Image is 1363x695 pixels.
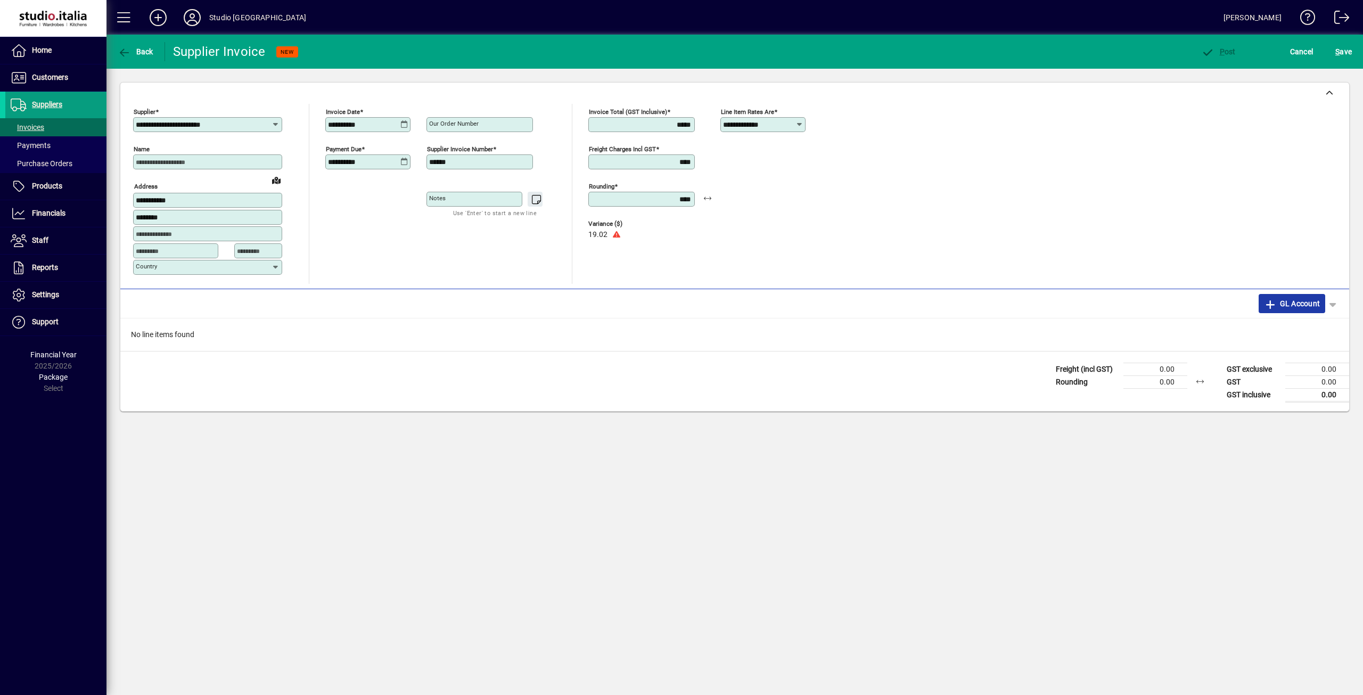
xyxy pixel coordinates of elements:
mat-label: Supplier [134,108,155,116]
span: Invoices [11,123,44,132]
a: View on map [268,171,285,189]
mat-label: Country [136,263,157,270]
mat-label: Notes [429,194,446,202]
button: Cancel [1287,42,1316,61]
span: NEW [281,48,294,55]
span: Financials [32,209,65,217]
span: Payments [11,141,51,150]
span: Customers [32,73,68,81]
span: ave [1335,43,1352,60]
a: Support [5,309,106,336]
td: Rounding [1050,375,1123,388]
mat-label: Freight charges incl GST [589,145,656,153]
div: Studio [GEOGRAPHIC_DATA] [209,9,306,26]
td: 0.00 [1123,363,1187,375]
span: 19.02 [588,231,607,239]
span: Cancel [1290,43,1313,60]
td: GST exclusive [1221,363,1285,375]
mat-label: Invoice date [326,108,360,116]
a: Customers [5,64,106,91]
span: Support [32,317,59,326]
td: Freight (incl GST) [1050,363,1123,375]
span: S [1335,47,1340,56]
mat-label: Payment due [326,145,362,153]
span: Purchase Orders [11,159,72,168]
span: Variance ($) [588,220,652,227]
td: GST inclusive [1221,388,1285,402]
a: Home [5,37,106,64]
mat-label: Our order number [429,120,479,127]
a: Reports [5,255,106,281]
button: Post [1198,42,1238,61]
mat-label: Supplier invoice number [427,145,493,153]
span: Settings [32,290,59,299]
div: No line items found [120,318,1349,351]
button: Back [115,42,156,61]
td: 0.00 [1285,388,1349,402]
span: ost [1201,47,1236,56]
a: Purchase Orders [5,154,106,173]
a: Products [5,173,106,200]
mat-label: Name [134,145,150,153]
span: Reports [32,263,58,272]
span: Back [118,47,153,56]
mat-label: Line item rates are [721,108,774,116]
button: GL Account [1259,294,1325,313]
a: Payments [5,136,106,154]
a: Logout [1326,2,1350,37]
td: GST [1221,375,1285,388]
span: GL Account [1264,295,1320,312]
td: 0.00 [1285,375,1349,388]
app-page-header-button: Back [106,42,165,61]
span: Products [32,182,62,190]
span: P [1220,47,1225,56]
button: Profile [175,8,209,27]
div: [PERSON_NAME] [1224,9,1282,26]
td: 0.00 [1285,363,1349,375]
a: Knowledge Base [1292,2,1316,37]
span: Suppliers [32,100,62,109]
td: 0.00 [1123,375,1187,388]
a: Financials [5,200,106,227]
span: Package [39,373,68,381]
button: Save [1333,42,1354,61]
mat-label: Rounding [589,183,614,190]
div: Supplier Invoice [173,43,266,60]
mat-label: Invoice Total (GST inclusive) [589,108,667,116]
span: Home [32,46,52,54]
a: Invoices [5,118,106,136]
mat-hint: Use 'Enter' to start a new line [453,207,537,219]
span: Staff [32,236,48,244]
button: Add [141,8,175,27]
a: Settings [5,282,106,308]
span: Financial Year [30,350,77,359]
a: Staff [5,227,106,254]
